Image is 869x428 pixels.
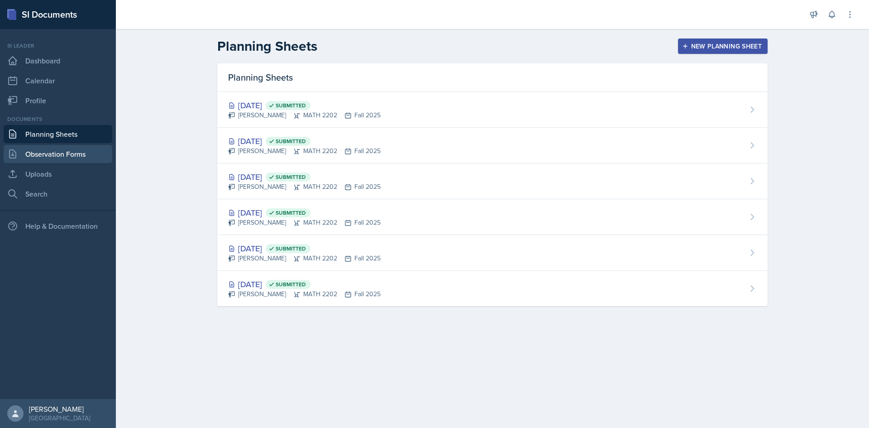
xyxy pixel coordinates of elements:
[217,92,768,128] a: [DATE] Submitted [PERSON_NAME]MATH 2202Fall 2025
[228,171,381,183] div: [DATE]
[4,125,112,143] a: Planning Sheets
[29,414,90,423] div: [GEOGRAPHIC_DATA]
[217,235,768,271] a: [DATE] Submitted [PERSON_NAME]MATH 2202Fall 2025
[228,182,381,192] div: [PERSON_NAME] MATH 2202 Fall 2025
[228,289,381,299] div: [PERSON_NAME] MATH 2202 Fall 2025
[4,72,112,90] a: Calendar
[276,281,306,288] span: Submitted
[4,145,112,163] a: Observation Forms
[4,115,112,123] div: Documents
[29,404,90,414] div: [PERSON_NAME]
[228,242,381,255] div: [DATE]
[678,38,768,54] button: New Planning Sheet
[228,207,381,219] div: [DATE]
[4,91,112,110] a: Profile
[4,217,112,235] div: Help & Documentation
[276,138,306,145] span: Submitted
[228,218,381,227] div: [PERSON_NAME] MATH 2202 Fall 2025
[684,43,762,50] div: New Planning Sheet
[228,111,381,120] div: [PERSON_NAME] MATH 2202 Fall 2025
[4,185,112,203] a: Search
[217,164,768,199] a: [DATE] Submitted [PERSON_NAME]MATH 2202Fall 2025
[228,278,381,290] div: [DATE]
[217,63,768,92] div: Planning Sheets
[217,38,317,54] h2: Planning Sheets
[228,146,381,156] div: [PERSON_NAME] MATH 2202 Fall 2025
[276,245,306,252] span: Submitted
[228,99,381,111] div: [DATE]
[228,135,381,147] div: [DATE]
[276,173,306,181] span: Submitted
[4,52,112,70] a: Dashboard
[276,102,306,109] span: Submitted
[228,254,381,263] div: [PERSON_NAME] MATH 2202 Fall 2025
[4,42,112,50] div: Si leader
[4,165,112,183] a: Uploads
[217,128,768,164] a: [DATE] Submitted [PERSON_NAME]MATH 2202Fall 2025
[217,199,768,235] a: [DATE] Submitted [PERSON_NAME]MATH 2202Fall 2025
[217,271,768,306] a: [DATE] Submitted [PERSON_NAME]MATH 2202Fall 2025
[276,209,306,216] span: Submitted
